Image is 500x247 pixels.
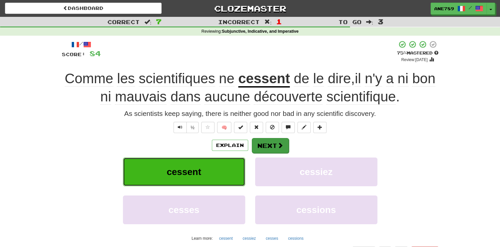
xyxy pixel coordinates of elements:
[172,3,328,14] a: Clozemaster
[398,71,408,87] span: ni
[62,40,101,49] div: /
[338,18,362,25] span: To go
[167,167,201,177] span: cessent
[294,71,309,87] span: de
[397,50,439,56] div: Mastered
[172,122,199,133] div: Text-to-speech controls
[255,158,377,186] button: cessiez
[296,205,336,215] span: cessions
[218,18,260,25] span: Incorrect
[201,122,214,133] button: Favorite sentence (alt+f)
[355,71,361,87] span: il
[264,19,272,25] span: :
[313,71,324,87] span: le
[276,18,282,25] span: 1
[300,167,333,177] span: cessiez
[5,3,162,14] a: Dashboard
[219,71,235,87] span: ne
[365,71,382,87] span: n'y
[412,71,435,87] span: bon
[313,122,327,133] button: Add to collection (alt+a)
[434,6,454,12] span: Ane789
[100,89,111,105] span: ni
[252,138,289,153] button: Next
[123,158,245,186] button: cessent
[90,49,101,57] span: 84
[100,71,436,105] span: , .
[401,57,428,62] small: Review: [DATE]
[192,236,213,241] small: Learn more:
[238,71,290,88] u: cessent
[297,122,311,133] button: Edit sentence (alt+d)
[431,3,487,15] a: Ane789 /
[169,205,199,215] span: cesses
[239,233,259,243] button: cessiez
[144,19,152,25] span: :
[328,71,351,87] span: dire
[222,29,298,34] strong: Subjunctive, Indicative, and Imperative
[366,19,373,25] span: :
[205,89,250,105] span: aucune
[469,5,472,10] span: /
[255,195,377,224] button: cessions
[327,89,396,105] span: scientifique
[254,89,323,105] span: découverte
[123,195,245,224] button: cesses
[285,233,307,243] button: cessions
[156,18,162,25] span: 7
[212,140,248,151] button: Explain
[107,18,140,25] span: Correct
[186,122,199,133] button: ½
[234,122,247,133] button: Set this sentence to 100% Mastered (alt+m)
[173,122,187,133] button: Play sentence audio (ctl+space)
[117,71,135,87] span: les
[139,71,215,87] span: scientifiques
[397,50,407,55] span: 75 %
[250,122,263,133] button: Reset to 0% Mastered (alt+r)
[386,71,394,87] span: a
[217,122,231,133] button: 🧠
[62,52,86,57] span: Score:
[171,89,201,105] span: dans
[282,122,295,133] button: Discuss sentence (alt+u)
[378,18,383,25] span: 3
[115,89,167,105] span: mauvais
[266,122,279,133] button: Ignore sentence (alt+i)
[262,233,282,243] button: cesses
[65,71,113,87] span: Comme
[62,109,439,119] div: As scientists keep saying, there is neither good nor bad in any scientific discovery.
[215,233,236,243] button: cessent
